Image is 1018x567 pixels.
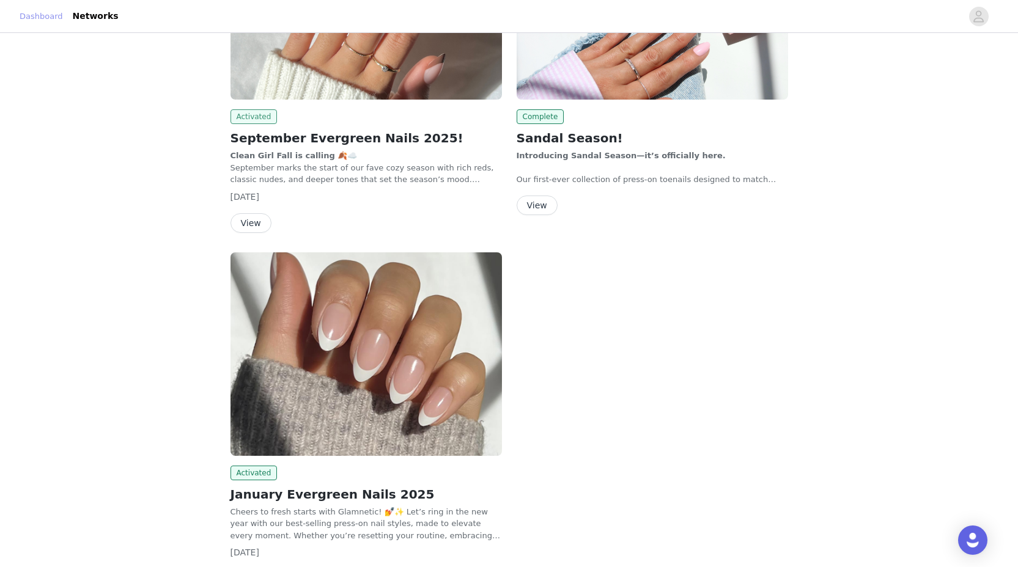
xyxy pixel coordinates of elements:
[973,7,984,26] div: avatar
[231,129,502,147] h2: September Evergreen Nails 2025!
[231,252,502,456] img: Glamnetic
[517,129,788,147] h2: Sandal Season!
[517,174,788,186] p: Our first-ever collection of press-on toenails designed to match your mani and make your pedi eff...
[231,547,259,557] span: [DATE]
[231,219,271,228] a: View
[517,151,726,160] strong: Introducing Sandal Season—it’s officially here.
[231,213,271,233] button: View
[231,485,502,503] h2: January Evergreen Nails 2025
[517,201,558,210] a: View
[231,150,502,186] p: September marks the start of our fave cozy season with rich reds, classic nudes, and deeper tones...
[231,151,358,160] strong: Clean Girl Fall is calling 🍂☁️
[517,196,558,215] button: View
[65,2,126,30] a: Networks
[231,466,278,480] span: Activated
[231,506,502,542] p: Cheers to fresh starts with Glamnetic! 💅✨ Let’s ring in the new year with our best-selling press-...
[517,109,564,124] span: Complete
[231,109,278,124] span: Activated
[958,525,987,555] div: Open Intercom Messenger
[20,10,63,23] a: Dashboard
[231,192,259,202] span: [DATE]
